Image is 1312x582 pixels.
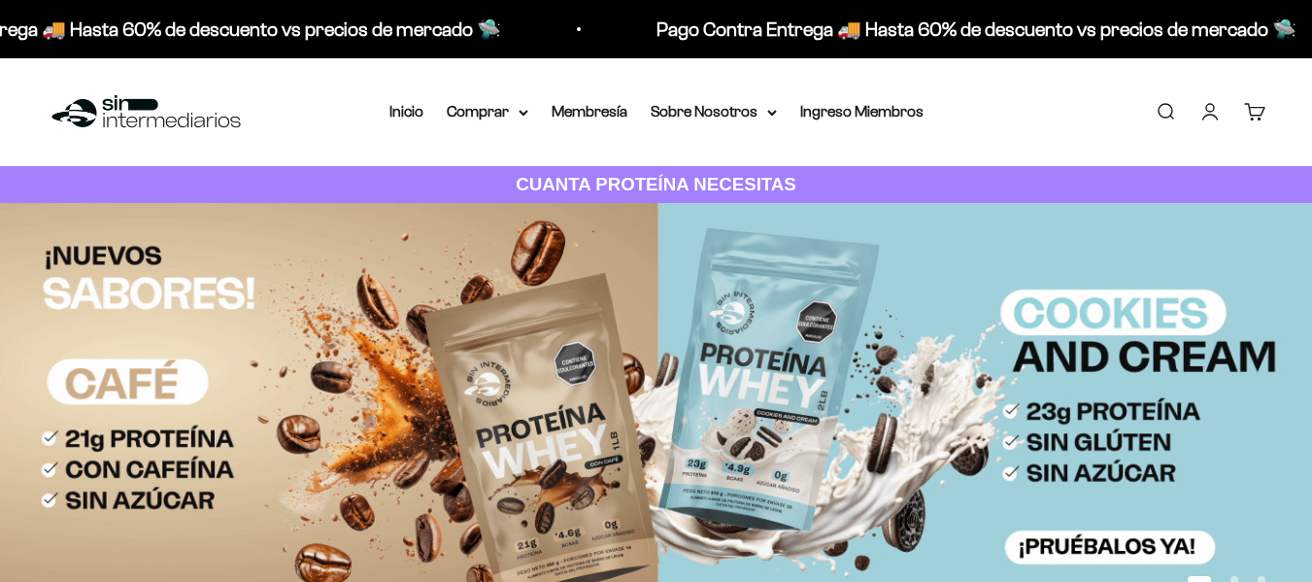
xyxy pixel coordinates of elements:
[516,174,796,194] strong: CUANTA PROTEÍNA NECESITAS
[800,103,924,120] a: Ingreso Miembros
[552,103,627,120] a: Membresía
[389,103,423,120] a: Inicio
[651,99,777,124] summary: Sobre Nosotros
[447,99,528,124] summary: Comprar
[644,14,1284,45] p: Pago Contra Entrega 🚚 Hasta 60% de descuento vs precios de mercado 🛸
